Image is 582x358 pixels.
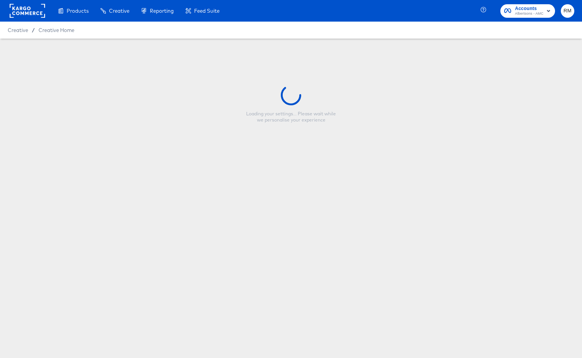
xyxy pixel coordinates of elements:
span: RM [564,7,571,15]
span: Accounts [515,5,543,13]
button: AccountsAlbertsons - AMC [500,4,555,18]
span: Reporting [150,8,174,14]
span: Creative [109,8,129,14]
span: Albertsons - AMC [515,11,543,17]
div: Loading your settings... Please wait while we personalise your experience [243,111,339,123]
span: Feed Suite [194,8,220,14]
a: Creative Home [39,27,74,33]
span: / [28,27,39,33]
span: Creative [8,27,28,33]
button: RM [561,4,574,18]
span: Products [67,8,89,14]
